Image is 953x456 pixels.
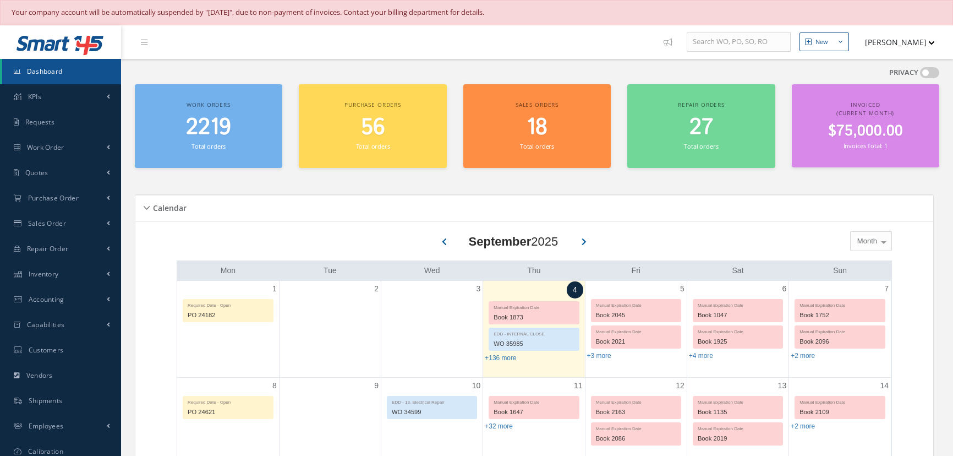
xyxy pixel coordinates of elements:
[693,326,782,335] div: Manual Expiration Date
[485,422,513,430] a: Show 32 more events
[29,396,63,405] span: Shipments
[183,406,273,419] div: PO 24621
[591,406,681,419] div: Book 2163
[25,168,48,177] span: Quotes
[687,32,791,52] input: Search WO, PO, SO, RO
[795,397,885,406] div: Manual Expiration Date
[795,326,885,335] div: Manual Expiration Date
[270,378,279,394] a: September 8, 2025
[516,101,558,108] span: Sales orders
[792,84,939,168] a: Invoiced (Current Month) $75,000.00 Invoices Total: 1
[591,309,681,322] div: Book 2045
[150,200,187,213] h5: Calendar
[422,264,442,278] a: Wednesday
[474,281,483,297] a: September 3, 2025
[387,406,476,419] div: WO 34599
[372,281,381,297] a: September 2, 2025
[687,281,788,378] td: September 6, 2025
[791,352,815,360] a: Show 2 more events
[279,281,381,378] td: September 2, 2025
[855,31,935,53] button: [PERSON_NAME]
[693,397,782,406] div: Manual Expiration Date
[25,117,54,127] span: Requests
[27,320,65,329] span: Capabilities
[177,281,279,378] td: September 1, 2025
[844,142,888,150] small: Invoices Total: 1
[372,378,381,394] a: September 9, 2025
[344,101,401,108] span: Purchase orders
[2,59,121,84] a: Dashboard
[29,295,64,304] span: Accounting
[689,352,713,360] a: Show 4 more events
[795,309,885,322] div: Book 1752
[183,397,273,406] div: Required Date - Open
[693,309,782,322] div: Book 1047
[489,406,578,419] div: Book 1647
[799,32,849,52] button: New
[693,335,782,348] div: Book 1925
[381,281,483,378] td: September 3, 2025
[183,300,273,309] div: Required Date - Open
[527,112,547,143] span: 18
[29,345,64,355] span: Customers
[489,397,578,406] div: Manual Expiration Date
[28,92,41,101] span: KPIs
[29,421,64,431] span: Employees
[12,7,941,18] div: Your company account will be automatically suspended by "[DATE]", due to non-payment of invoices....
[791,422,815,430] a: Show 2 more events
[591,300,681,309] div: Manual Expiration Date
[591,326,681,335] div: Manual Expiration Date
[463,84,611,169] a: Sales orders 18 Total orders
[878,378,891,394] a: September 14, 2025
[627,84,775,169] a: Repair orders 27 Total orders
[183,309,273,322] div: PO 24182
[889,67,918,78] label: PRIVACY
[629,264,643,278] a: Friday
[795,300,885,309] div: Manual Expiration Date
[489,338,578,350] div: WO 35985
[836,109,894,117] span: (Current Month)
[678,101,725,108] span: Repair orders
[270,281,279,297] a: September 1, 2025
[489,328,578,338] div: EDD - INTERNAL CLOSE
[693,423,782,432] div: Manual Expiration Date
[851,101,880,108] span: Invoiced
[673,378,687,394] a: September 12, 2025
[684,142,718,150] small: Total orders
[831,264,849,278] a: Sunday
[28,193,79,203] span: Purchase Order
[591,423,681,432] div: Manual Expiration Date
[693,406,782,419] div: Book 1135
[567,281,583,298] a: September 4, 2025
[882,281,891,297] a: September 7, 2025
[187,101,230,108] span: Work orders
[321,264,339,278] a: Tuesday
[689,112,713,143] span: 27
[28,447,63,456] span: Calibration
[780,281,788,297] a: September 6, 2025
[483,281,585,378] td: September 4, 2025
[489,302,578,311] div: Manual Expiration Date
[795,335,885,348] div: Book 2096
[693,432,782,445] div: Book 2019
[585,281,687,378] td: September 5, 2025
[815,37,828,47] div: New
[658,25,687,59] a: Show Tips
[730,264,746,278] a: Saturday
[361,112,385,143] span: 56
[27,67,63,76] span: Dashboard
[191,142,226,150] small: Total orders
[828,121,903,142] span: $75,000.00
[776,378,789,394] a: September 13, 2025
[525,264,543,278] a: Thursday
[135,84,282,169] a: Work orders 2219 Total orders
[469,235,532,248] b: September
[572,378,585,394] a: September 11, 2025
[29,269,59,279] span: Inventory
[795,406,885,419] div: Book 2109
[693,300,782,309] div: Manual Expiration Date
[387,397,476,406] div: EDD - 13. Electrical Repair
[299,84,446,169] a: Purchase orders 56 Total orders
[27,244,69,253] span: Repair Order
[591,432,681,445] div: Book 2086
